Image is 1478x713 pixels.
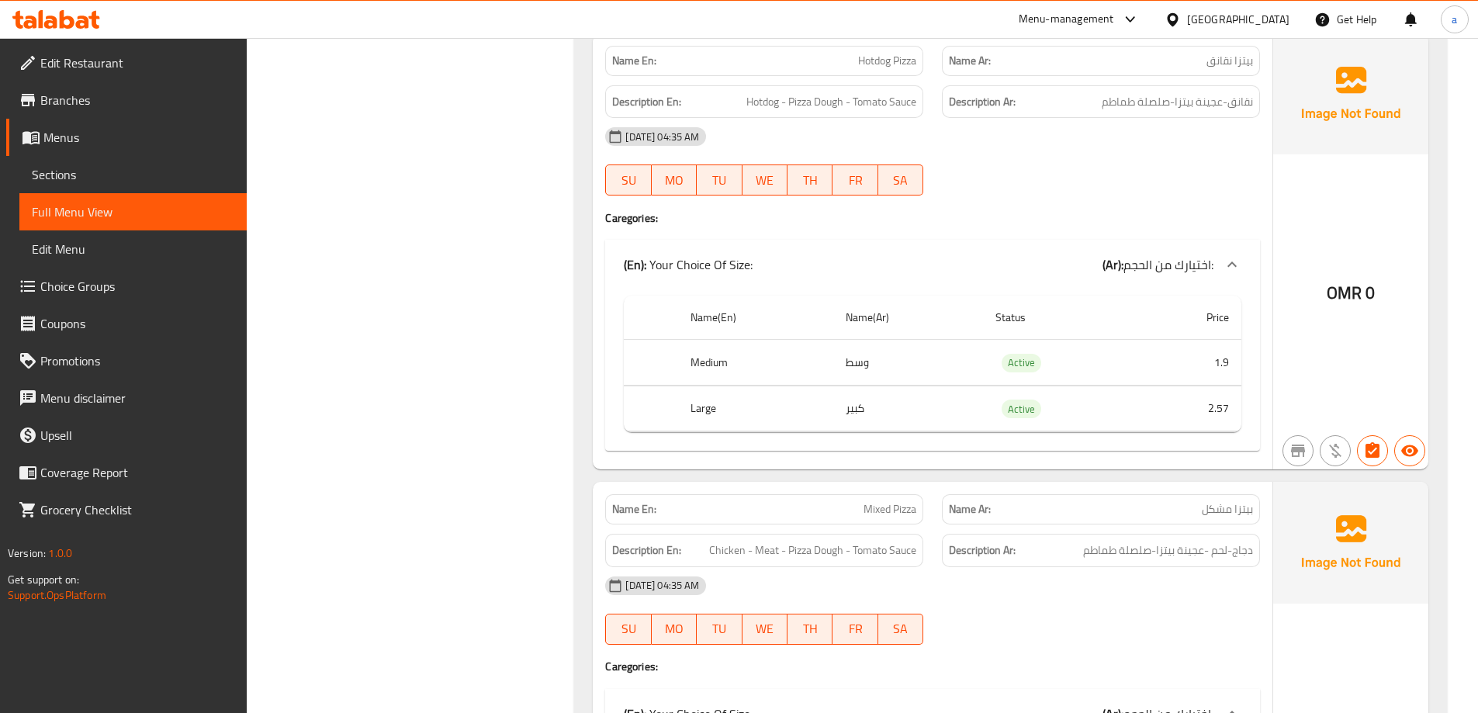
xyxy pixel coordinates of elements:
[787,164,832,196] button: TH
[40,463,234,482] span: Coverage Report
[1123,253,1213,276] span: اختيارك من الحجم:
[983,296,1137,340] th: Status
[749,169,781,192] span: WE
[884,169,917,192] span: SA
[1273,482,1428,603] img: Ae5nvW7+0k+MAAAAAElFTkSuQmCC
[43,128,234,147] span: Menus
[40,277,234,296] span: Choice Groups
[949,92,1016,112] strong: Description Ar:
[652,614,697,645] button: MO
[746,92,916,112] span: Hotdog - Pizza Dough - Tomato Sauce
[658,618,691,640] span: MO
[6,81,247,119] a: Branches
[6,44,247,81] a: Edit Restaurant
[624,255,753,274] p: Your Choice Of Size:
[40,351,234,370] span: Promotions
[612,53,656,69] strong: Name En:
[1137,340,1241,386] td: 1.9
[619,578,705,593] span: [DATE] 04:35 AM
[794,169,826,192] span: TH
[1206,53,1253,69] span: بيتزا نقانق
[833,296,983,340] th: Name(Ar)
[6,342,247,379] a: Promotions
[949,501,991,517] strong: Name Ar:
[612,92,681,112] strong: Description En:
[605,164,651,196] button: SU
[1366,278,1375,308] span: 0
[1320,435,1351,466] button: Purchased item
[6,305,247,342] a: Coupons
[703,618,736,640] span: TU
[1102,92,1253,112] span: نقانق-عجينة بيتزا-صلصلة طماطم
[612,541,681,560] strong: Description En:
[40,314,234,333] span: Coupons
[832,614,877,645] button: FR
[40,500,234,519] span: Grocery Checklist
[1002,400,1041,418] span: Active
[652,164,697,196] button: MO
[833,340,983,386] td: وسط
[1394,435,1425,466] button: Available
[1282,435,1314,466] button: Not branch specific item
[612,618,645,640] span: SU
[678,296,832,340] th: Name(En)
[709,541,916,560] span: Chicken - Meat - Pizza Dough - Tomato Sauce
[678,340,832,386] th: Medium
[48,543,72,563] span: 1.0.0
[619,130,705,144] span: [DATE] 04:35 AM
[612,501,656,517] strong: Name En:
[794,618,826,640] span: TH
[6,491,247,528] a: Grocery Checklist
[40,54,234,72] span: Edit Restaurant
[839,169,871,192] span: FR
[1327,278,1362,308] span: OMR
[1083,541,1253,560] span: دجاج-لحم -عجينة بيتزا-صلصلة طماطم
[1273,33,1428,154] img: Ae5nvW7+0k+MAAAAAElFTkSuQmCC
[605,240,1260,289] div: (En): Your Choice Of Size:(Ar):اختيارك من الحجم:
[1002,400,1041,418] div: Active
[32,240,234,258] span: Edit Menu
[1202,501,1253,517] span: بيتزا مشكل
[8,585,106,605] a: Support.OpsPlatform
[703,169,736,192] span: TU
[1452,11,1457,28] span: a
[697,164,742,196] button: TU
[40,91,234,109] span: Branches
[884,618,917,640] span: SA
[858,53,916,69] span: Hotdog Pizza
[1357,435,1388,466] button: Has choices
[605,659,1260,674] h4: Caregories:
[742,164,787,196] button: WE
[839,618,871,640] span: FR
[6,454,247,491] a: Coverage Report
[878,164,923,196] button: SA
[697,614,742,645] button: TU
[787,614,832,645] button: TH
[864,501,916,517] span: Mixed Pizza
[1137,296,1241,340] th: Price
[742,614,787,645] button: WE
[32,165,234,184] span: Sections
[749,618,781,640] span: WE
[605,210,1260,226] h4: Caregories:
[624,253,646,276] b: (En):
[1019,10,1114,29] div: Menu-management
[40,389,234,407] span: Menu disclaimer
[19,193,247,230] a: Full Menu View
[878,614,923,645] button: SA
[678,386,832,431] th: Large
[605,614,651,645] button: SU
[1102,253,1123,276] b: (Ar):
[1187,11,1289,28] div: [GEOGRAPHIC_DATA]
[6,417,247,454] a: Upsell
[624,296,1241,432] table: choices table
[612,169,645,192] span: SU
[949,53,991,69] strong: Name Ar:
[8,569,79,590] span: Get support on:
[1002,354,1041,372] span: Active
[19,230,247,268] a: Edit Menu
[32,202,234,221] span: Full Menu View
[832,164,877,196] button: FR
[658,169,691,192] span: MO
